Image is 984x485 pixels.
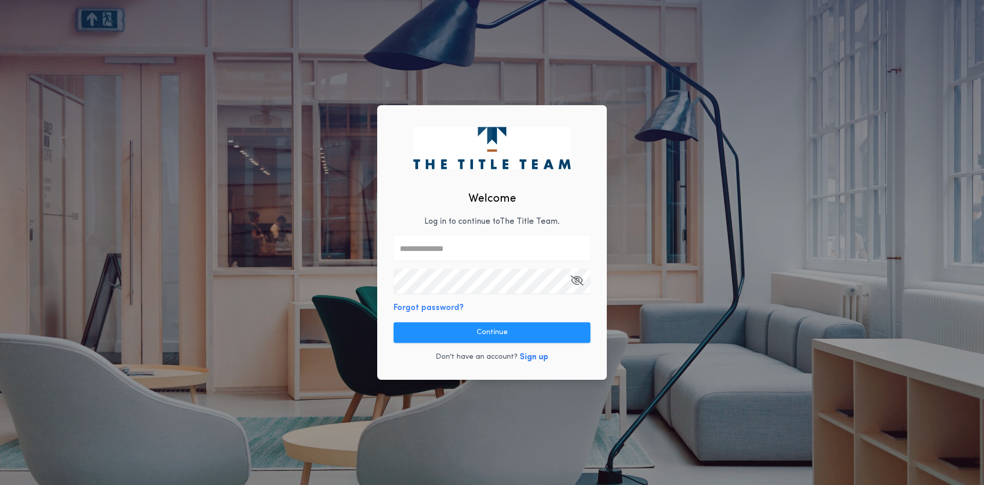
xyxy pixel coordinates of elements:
button: Forgot password? [394,302,464,314]
h2: Welcome [468,190,516,207]
p: Don't have an account? [436,352,518,362]
button: Sign up [520,351,548,363]
p: Log in to continue to The Title Team . [424,216,560,228]
img: logo [413,127,570,169]
button: Continue [394,322,590,343]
